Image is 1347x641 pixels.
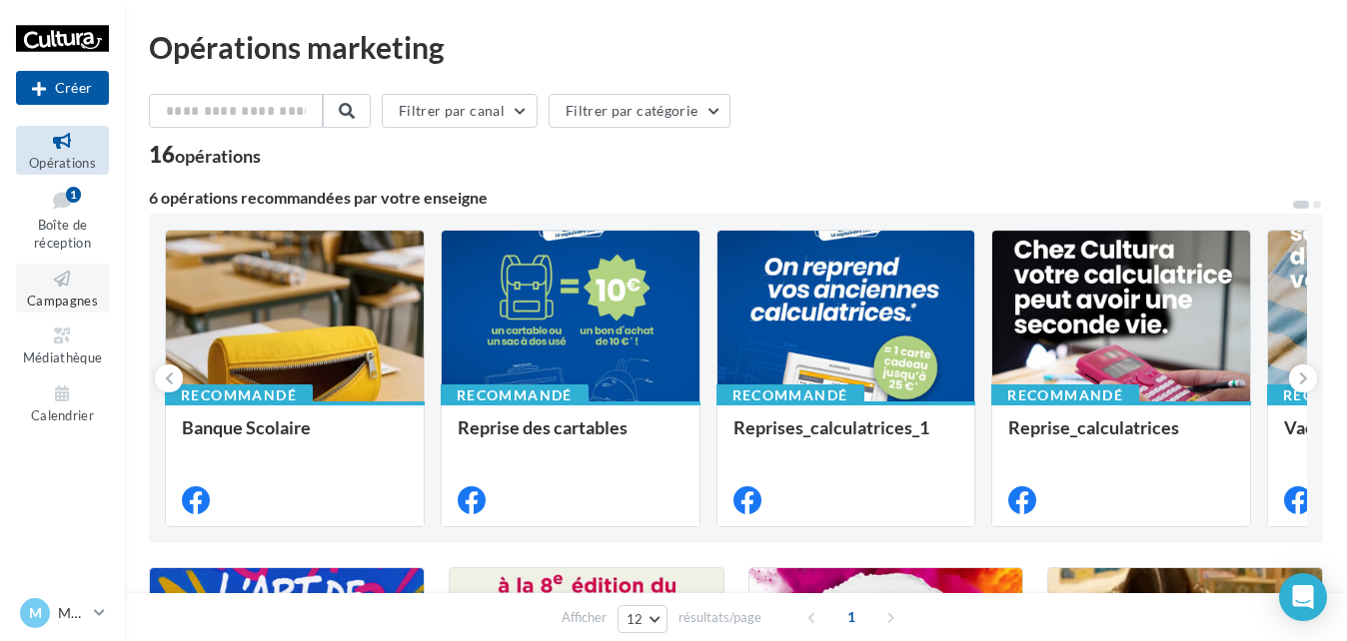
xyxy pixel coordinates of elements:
[458,416,628,438] span: Reprise des cartables
[149,190,1291,206] div: 6 opérations recommandées par votre enseigne
[1008,416,1179,438] span: Reprise_calculatrices
[66,187,81,203] div: 1
[149,144,261,166] div: 16
[16,264,109,313] a: Campagnes
[16,126,109,175] a: Opérations
[23,349,103,365] span: Médiathèque
[149,32,1323,62] div: Opérations marketing
[29,603,42,623] span: M
[16,320,109,369] a: Médiathèque
[16,378,109,427] a: Calendrier
[182,416,311,438] span: Banque Scolaire
[562,608,607,627] span: Afficher
[16,71,109,105] button: Créer
[16,183,109,256] a: Boîte de réception1
[165,384,313,406] div: Recommandé
[716,384,864,406] div: Recommandé
[29,155,96,171] span: Opérations
[991,384,1139,406] div: Recommandé
[175,147,261,165] div: opérations
[618,605,669,633] button: 12
[733,416,929,438] span: Reprises_calculatrices_1
[58,603,86,623] p: Mundolsheim
[1279,573,1327,621] div: Open Intercom Messenger
[31,407,94,423] span: Calendrier
[835,601,867,633] span: 1
[678,608,761,627] span: résultats/page
[34,217,91,252] span: Boîte de réception
[549,94,730,128] button: Filtrer par catégorie
[382,94,538,128] button: Filtrer par canal
[27,293,98,309] span: Campagnes
[16,71,109,105] div: Nouvelle campagne
[441,384,589,406] div: Recommandé
[627,611,644,627] span: 12
[16,594,109,632] a: M Mundolsheim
